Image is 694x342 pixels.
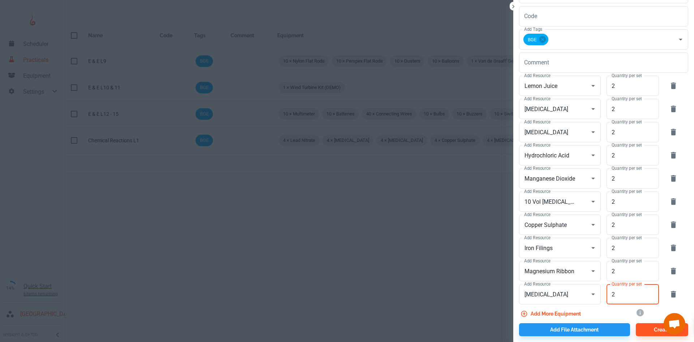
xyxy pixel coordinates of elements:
[523,34,548,45] div: BGE
[588,220,598,230] button: Open
[588,243,598,253] button: Open
[510,3,517,10] button: Close
[588,289,598,299] button: Open
[524,142,551,148] label: Add Resource
[524,26,542,32] label: Add Tags
[612,96,642,102] label: Quantity per set
[519,323,630,336] button: Add file attachment
[524,211,551,218] label: Add Resource
[524,258,551,264] label: Add Resource
[676,34,686,45] button: Open
[612,188,642,194] label: Quantity per set
[588,197,598,207] button: Open
[524,119,551,125] label: Add Resource
[524,188,551,194] label: Add Resource
[588,81,598,91] button: Open
[664,313,685,335] a: Open chat
[524,72,551,79] label: Add Resource
[588,173,598,183] button: Open
[524,165,551,171] label: Add Resource
[588,266,598,276] button: Open
[519,307,584,320] button: Add more equipment
[612,211,642,218] label: Quantity per set
[588,104,598,114] button: Open
[636,308,644,317] svg: If equipment is attached to a practical, Bunsen will check if enough equipment is available befor...
[524,96,551,102] label: Add Resource
[588,150,598,160] button: Open
[612,281,642,287] label: Quantity per set
[612,235,642,241] label: Quantity per set
[524,281,551,287] label: Add Resource
[612,258,642,264] label: Quantity per set
[588,127,598,137] button: Open
[523,35,541,44] span: BGE
[612,72,642,79] label: Quantity per set
[612,119,642,125] label: Quantity per set
[524,235,551,241] label: Add Resource
[612,142,642,148] label: Quantity per set
[612,165,642,171] label: Quantity per set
